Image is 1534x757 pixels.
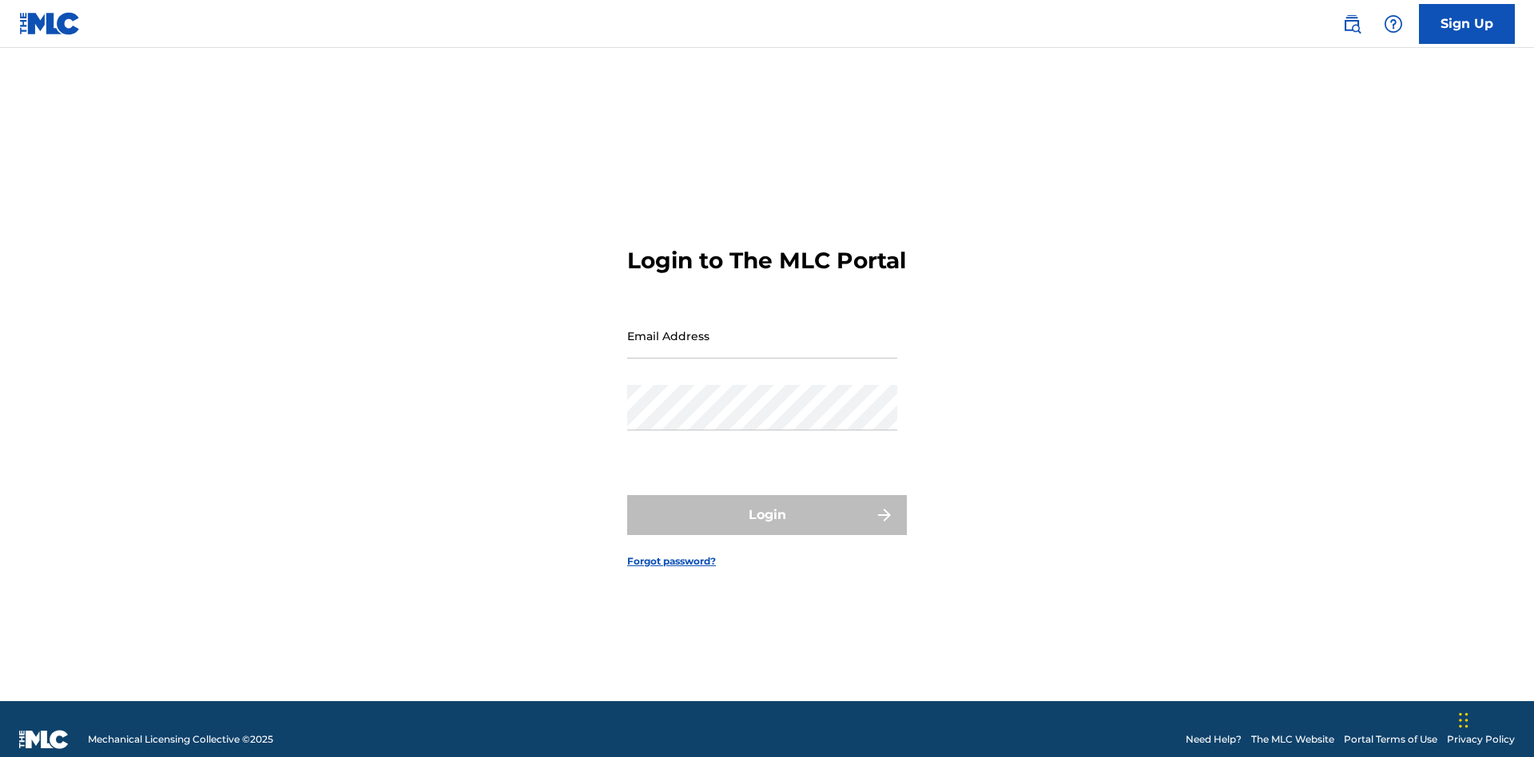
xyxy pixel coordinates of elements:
iframe: Chat Widget [1454,680,1534,757]
a: The MLC Website [1251,732,1334,747]
a: Privacy Policy [1447,732,1515,747]
h3: Login to The MLC Portal [627,247,906,275]
div: Drag [1459,696,1468,744]
img: MLC Logo [19,12,81,35]
img: help [1384,14,1403,34]
a: Forgot password? [627,554,716,569]
span: Mechanical Licensing Collective © 2025 [88,732,273,747]
a: Need Help? [1186,732,1242,747]
img: logo [19,730,69,749]
div: Help [1377,8,1409,40]
a: Public Search [1336,8,1368,40]
a: Portal Terms of Use [1344,732,1437,747]
a: Sign Up [1419,4,1515,44]
img: search [1342,14,1361,34]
